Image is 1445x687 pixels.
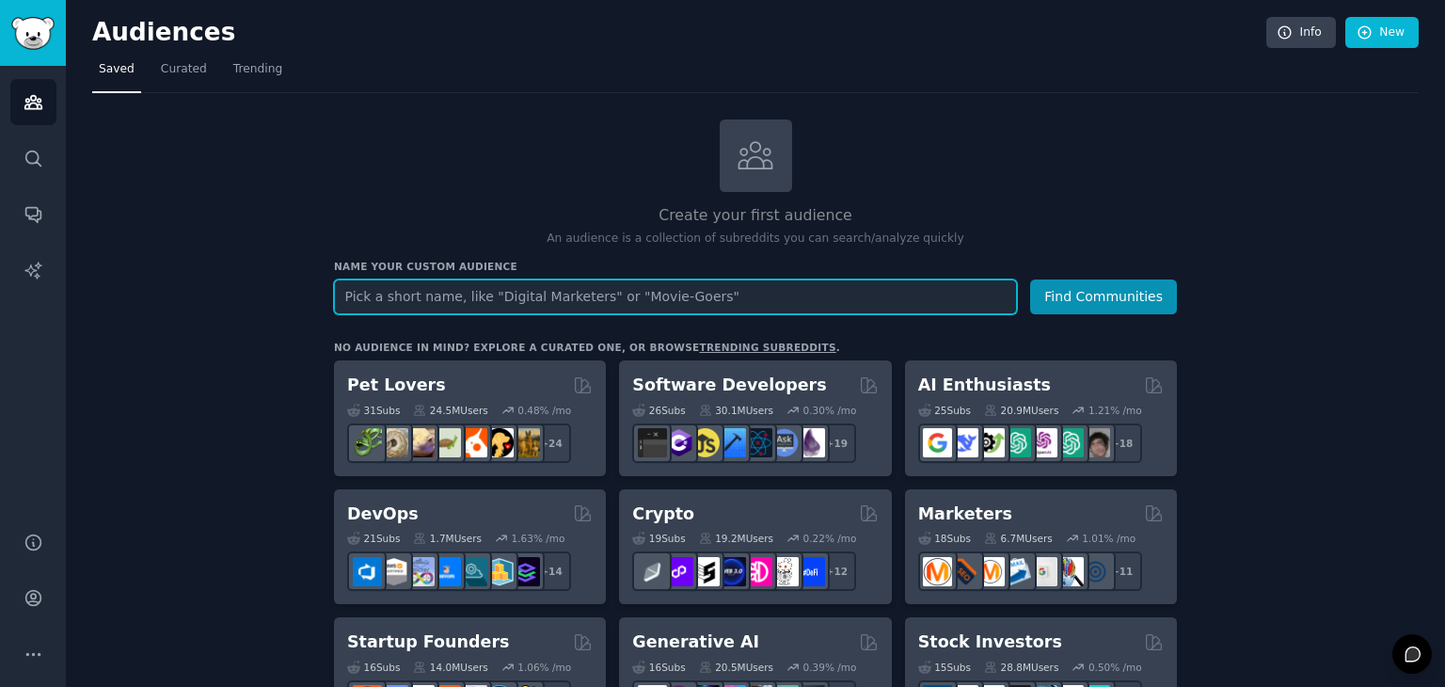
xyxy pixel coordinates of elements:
[227,55,289,93] a: Trending
[976,557,1005,586] img: AskMarketing
[1002,557,1031,586] img: Emailmarketing
[796,557,825,586] img: defi_
[413,404,487,417] div: 24.5M Users
[517,661,571,674] div: 1.06 % /mo
[691,428,720,457] img: learnjavascript
[691,557,720,586] img: ethstaker
[334,204,1177,228] h2: Create your first audience
[154,55,214,93] a: Curated
[347,631,509,654] h2: Startup Founders
[1028,557,1057,586] img: googleads
[511,428,540,457] img: dogbreed
[511,557,540,586] img: PlatformEngineers
[664,428,693,457] img: csharp
[984,404,1058,417] div: 20.9M Users
[743,428,772,457] img: reactnative
[334,231,1177,248] p: An audience is a collection of subreddits you can search/analyze quickly
[984,661,1058,674] div: 28.8M Users
[347,404,400,417] div: 31 Sub s
[717,428,746,457] img: iOSProgramming
[717,557,746,586] img: web3
[92,18,1266,48] h2: Audiences
[699,661,773,674] div: 20.5M Users
[11,17,55,50] img: GummySearch logo
[664,557,693,586] img: 0xPolygon
[484,557,514,586] img: aws_cdk
[532,423,571,463] div: + 24
[918,503,1012,526] h2: Marketers
[379,557,408,586] img: AWS_Certified_Experts
[512,532,565,545] div: 1.63 % /mo
[458,428,487,457] img: cockatiel
[984,532,1053,545] div: 6.7M Users
[1055,428,1084,457] img: chatgpt_prompts_
[413,661,487,674] div: 14.0M Users
[334,280,1017,314] input: Pick a short name, like "Digital Marketers" or "Movie-Goers"
[632,631,759,654] h2: Generative AI
[405,557,435,586] img: Docker_DevOps
[803,532,857,545] div: 0.22 % /mo
[976,428,1005,457] img: AItoolsCatalog
[161,61,207,78] span: Curated
[918,404,971,417] div: 25 Sub s
[949,428,978,457] img: DeepSeek
[532,551,571,591] div: + 14
[918,661,971,674] div: 15 Sub s
[632,404,685,417] div: 26 Sub s
[743,557,772,586] img: defiblockchain
[796,428,825,457] img: elixir
[1030,280,1177,314] button: Find Communities
[99,61,135,78] span: Saved
[923,428,952,457] img: GoogleGeminiAI
[1103,551,1142,591] div: + 11
[432,428,461,457] img: turtle
[1082,532,1135,545] div: 1.01 % /mo
[638,428,667,457] img: software
[413,532,482,545] div: 1.7M Users
[770,557,799,586] img: CryptoNews
[353,428,382,457] img: herpetology
[817,551,856,591] div: + 12
[1081,428,1110,457] img: ArtificalIntelligence
[817,423,856,463] div: + 19
[334,260,1177,273] h3: Name your custom audience
[1002,428,1031,457] img: chatgpt_promptDesign
[347,661,400,674] div: 16 Sub s
[1088,661,1142,674] div: 0.50 % /mo
[1028,428,1057,457] img: OpenAIDev
[632,503,694,526] h2: Crypto
[918,374,1051,397] h2: AI Enthusiasts
[92,55,141,93] a: Saved
[949,557,978,586] img: bigseo
[632,661,685,674] div: 16 Sub s
[517,404,571,417] div: 0.48 % /mo
[1266,17,1336,49] a: Info
[699,342,835,353] a: trending subreddits
[1103,423,1142,463] div: + 18
[632,374,826,397] h2: Software Developers
[638,557,667,586] img: ethfinance
[699,532,773,545] div: 19.2M Users
[347,374,446,397] h2: Pet Lovers
[770,428,799,457] img: AskComputerScience
[347,503,419,526] h2: DevOps
[918,631,1062,654] h2: Stock Investors
[334,341,840,354] div: No audience in mind? Explore a curated one, or browse .
[1081,557,1110,586] img: OnlineMarketing
[918,532,971,545] div: 18 Sub s
[432,557,461,586] img: DevOpsLinks
[1345,17,1419,49] a: New
[923,557,952,586] img: content_marketing
[347,532,400,545] div: 21 Sub s
[233,61,282,78] span: Trending
[458,557,487,586] img: platformengineering
[405,428,435,457] img: leopardgeckos
[803,661,857,674] div: 0.39 % /mo
[632,532,685,545] div: 19 Sub s
[699,404,773,417] div: 30.1M Users
[1088,404,1142,417] div: 1.21 % /mo
[353,557,382,586] img: azuredevops
[1055,557,1084,586] img: MarketingResearch
[379,428,408,457] img: ballpython
[803,404,857,417] div: 0.30 % /mo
